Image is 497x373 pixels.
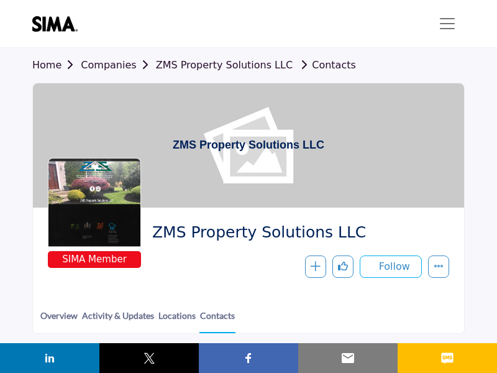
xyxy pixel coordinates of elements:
img: facebook sharing button [241,351,256,366]
a: Companies [81,59,155,71]
img: sms sharing button [440,351,455,366]
h1: ZMS Property Solutions LLC [173,83,324,208]
button: Follow [360,256,422,278]
img: email sharing button [340,351,355,366]
a: Contacts [296,59,356,71]
span: ZMS Property Solutions LLC [152,223,440,243]
a: Locations [158,309,196,332]
a: Activity & Updates [81,309,155,332]
button: More details [428,256,449,278]
img: twitter sharing button [142,351,157,366]
a: ZMS Property Solutions LLC [156,59,293,71]
a: Home [32,59,81,71]
button: Like [332,256,353,278]
img: site Logo [32,16,84,32]
a: Contacts [199,309,235,333]
a: Overview [40,309,78,332]
img: linkedin sharing button [42,351,57,366]
button: Toggle navigation [430,11,465,36]
span: SIMA Member [50,252,139,267]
